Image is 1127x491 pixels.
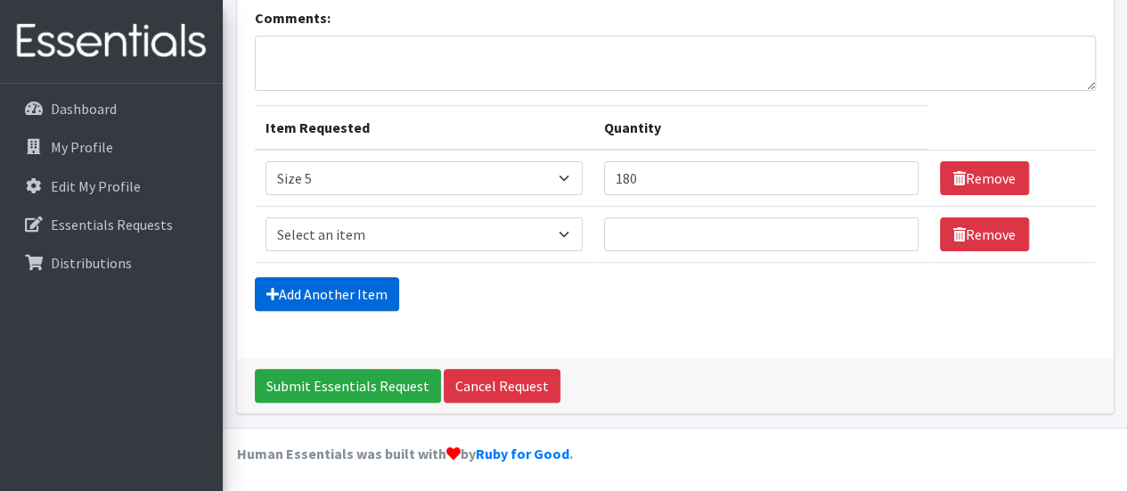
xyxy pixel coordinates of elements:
th: Quantity [593,106,929,151]
a: Add Another Item [255,277,399,311]
label: Comments: [255,7,331,29]
th: Item Requested [255,106,593,151]
p: My Profile [51,138,113,156]
a: Remove [940,217,1029,251]
p: Dashboard [51,100,117,118]
strong: Human Essentials was built with by . [237,445,573,462]
input: Submit Essentials Request [255,369,441,403]
a: Ruby for Good [476,445,569,462]
p: Essentials Requests [51,216,173,233]
a: Remove [940,161,1029,195]
a: Edit My Profile [7,168,216,204]
p: Edit My Profile [51,177,141,195]
a: Essentials Requests [7,207,216,242]
a: Dashboard [7,91,216,127]
img: HumanEssentials [7,12,216,71]
a: Cancel Request [444,369,560,403]
p: Distributions [51,254,132,272]
a: My Profile [7,129,216,165]
a: Distributions [7,245,216,281]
